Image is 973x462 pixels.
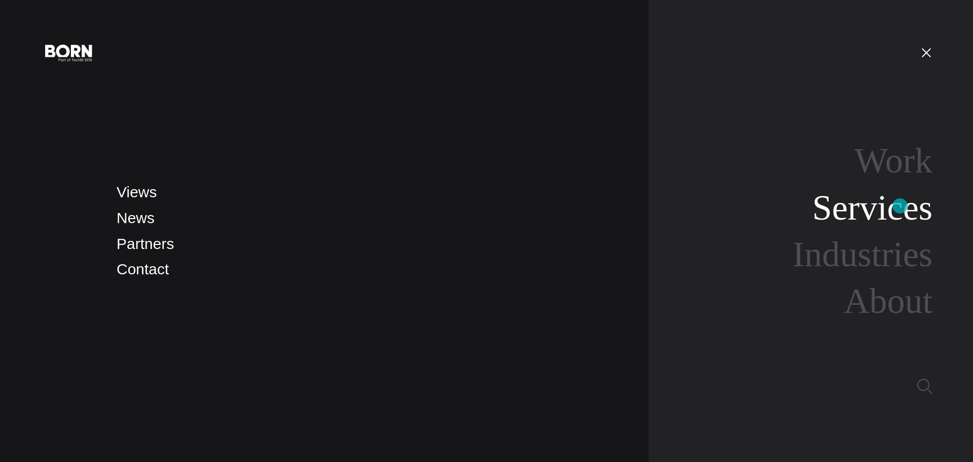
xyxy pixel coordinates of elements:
img: Search [917,379,932,394]
a: Partners [117,235,174,252]
a: Work [854,141,932,180]
a: Industries [793,235,932,274]
a: News [117,209,155,226]
a: About [844,281,932,321]
a: Services [812,188,932,227]
a: Views [117,184,157,200]
a: Contact [117,261,169,277]
button: Open [914,42,939,63]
